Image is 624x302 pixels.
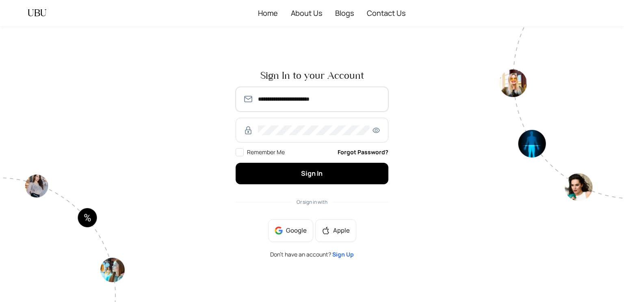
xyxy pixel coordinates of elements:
[270,252,354,257] span: Don’t have an account?
[236,163,388,184] button: Sign In
[315,219,356,242] button: appleApple
[371,127,381,134] span: eye
[333,226,350,235] span: Apple
[322,226,330,235] span: apple
[236,71,388,80] span: Sign In to your Account
[268,219,313,242] button: Google
[338,148,388,157] a: Forgot Password?
[332,250,354,258] a: Sign Up
[243,125,253,135] img: RzWbU6KsXbv8M5bTtlu7p38kHlzSfb4MlcTUAAAAASUVORK5CYII=
[499,26,624,201] img: authpagecirlce2-Tt0rwQ38.png
[301,169,323,178] span: Sign In
[286,226,307,235] span: Google
[297,198,327,205] span: Or sign in with
[243,94,253,104] img: SmmOVPU3il4LzjOz1YszJ8A9TzvK+6qU9RAAAAAElFTkSuQmCC
[275,226,283,235] img: google-BnAmSPDJ.png
[247,148,285,156] span: Remember Me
